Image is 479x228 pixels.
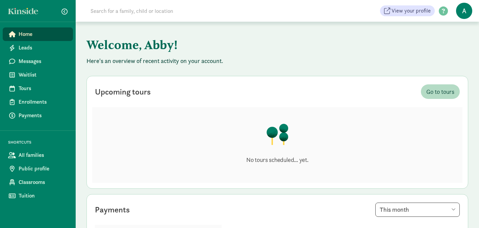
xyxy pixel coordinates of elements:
div: Upcoming tours [95,86,151,98]
span: Leads [19,44,68,52]
span: Payments [19,111,68,120]
h1: Welcome, Abby! [86,33,421,57]
a: Tuition [3,189,73,203]
span: Public profile [19,165,68,173]
a: Go to tours [421,84,460,99]
a: Payments [3,109,73,122]
p: Here's an overview of recent activity on your account. [86,57,468,65]
a: Waitlist [3,68,73,82]
span: Messages [19,57,68,65]
span: Home [19,30,68,38]
span: Enrollments [19,98,68,106]
a: View your profile [380,5,435,16]
span: A [456,3,472,19]
span: Waitlist [19,71,68,79]
div: Payments [95,204,130,216]
iframe: Chat Widget [445,195,479,228]
span: All families [19,151,68,159]
span: Tours [19,84,68,92]
a: All families [3,148,73,162]
span: Classrooms [19,178,68,186]
a: Leads [3,41,73,55]
input: Search for a family, child or location [86,4,276,18]
span: Go to tours [426,87,454,96]
a: Public profile [3,162,73,175]
span: Tuition [19,192,68,200]
span: View your profile [392,7,431,15]
img: illustration-trees.png [266,123,289,145]
a: Home [3,27,73,41]
a: Classrooms [3,175,73,189]
p: No tours scheduled... yet. [246,156,308,164]
a: Enrollments [3,95,73,109]
a: Messages [3,55,73,68]
a: Tours [3,82,73,95]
